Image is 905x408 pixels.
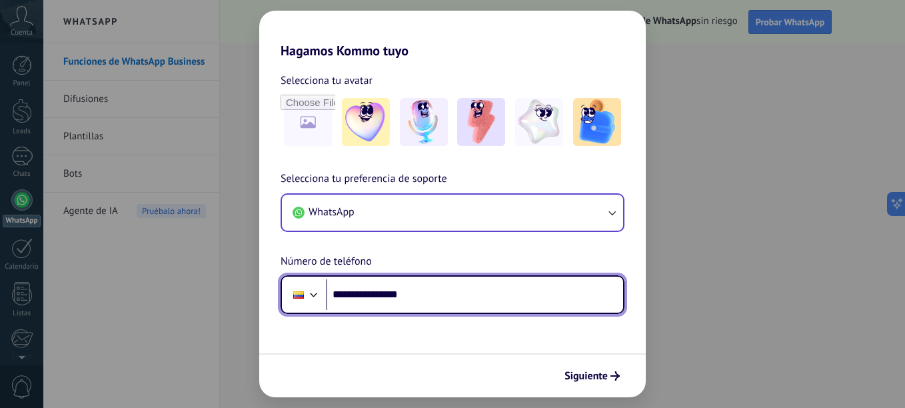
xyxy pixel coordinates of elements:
img: -4.jpeg [515,98,563,146]
span: Número de teléfono [281,253,372,271]
span: Selecciona tu preferencia de soporte [281,171,447,188]
span: Selecciona tu avatar [281,72,373,89]
span: WhatsApp [309,205,355,219]
img: -3.jpeg [457,98,505,146]
span: Siguiente [564,371,608,381]
h2: Hagamos Kommo tuyo [259,11,646,59]
div: Colombia: + 57 [286,281,311,309]
img: -1.jpeg [342,98,390,146]
img: -5.jpeg [573,98,621,146]
button: Siguiente [558,365,626,387]
img: -2.jpeg [400,98,448,146]
button: WhatsApp [282,195,623,231]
